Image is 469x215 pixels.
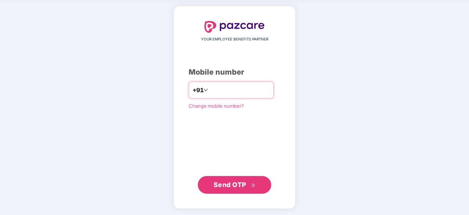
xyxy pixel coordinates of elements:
button: Send OTPdouble-right [198,176,271,194]
span: double-right [251,183,256,188]
span: +91 [193,86,204,95]
img: logo [204,21,265,33]
a: Change mobile number? [189,103,244,109]
span: YOUR EMPLOYEE BENEFITS PARTNER [201,36,268,42]
span: Send OTP [214,181,246,189]
div: Mobile number [189,67,280,78]
span: down [204,88,208,92]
